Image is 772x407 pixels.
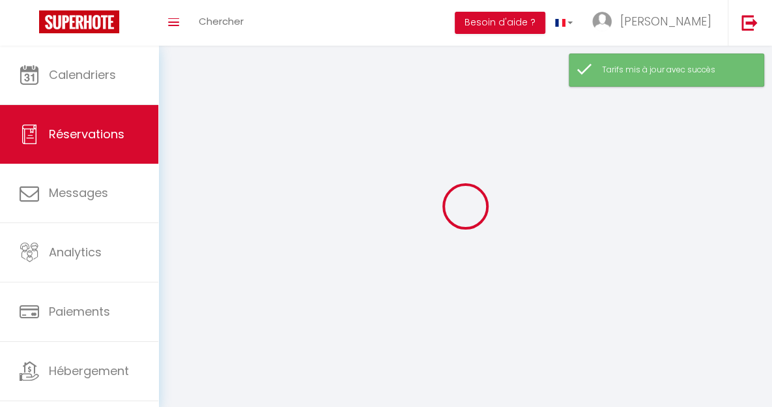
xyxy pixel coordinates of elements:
span: Chercher [199,14,244,28]
button: Besoin d'aide ? [455,12,545,34]
span: Calendriers [49,67,116,83]
span: Messages [49,185,108,201]
img: ... [592,12,612,31]
button: Ouvrir le widget de chat LiveChat [10,5,50,44]
img: logout [741,14,758,31]
div: Tarifs mis à jour avec succès [602,64,751,76]
span: Analytics [49,244,102,260]
span: [PERSON_NAME] [620,13,711,29]
span: Hébergement [49,363,129,379]
span: Paiements [49,303,110,320]
span: Réservations [49,126,124,142]
img: Super Booking [39,10,119,33]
